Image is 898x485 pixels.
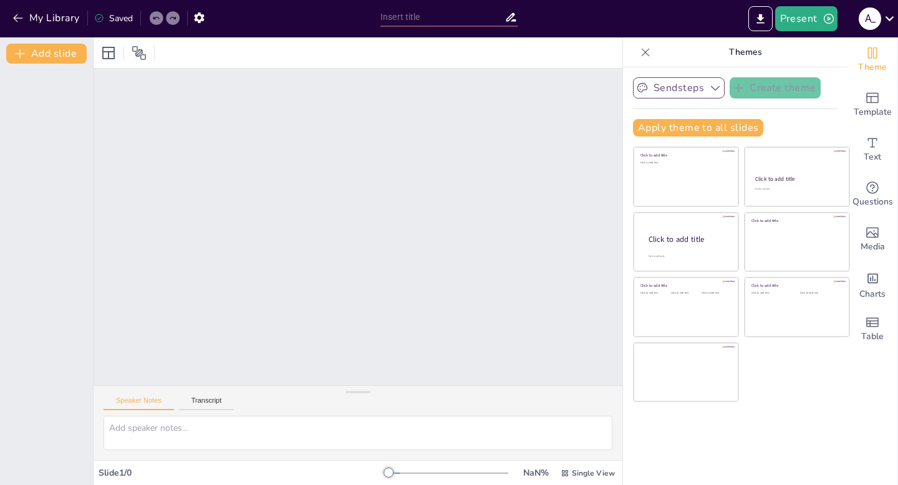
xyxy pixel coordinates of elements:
[104,396,174,410] button: Speaker Notes
[6,44,87,64] button: Add slide
[852,195,893,209] span: Questions
[751,284,778,289] span: Click to add title
[859,6,881,31] button: A _
[858,60,887,74] span: Theme
[702,292,720,295] span: Click to add text
[755,175,795,183] span: Click to add title
[640,161,659,165] span: Click to add text
[633,77,725,98] button: Sendsteps
[9,8,85,28] button: My Library
[854,105,892,119] span: Template
[864,150,881,164] span: Text
[755,188,770,191] span: Click to add text
[847,217,897,262] div: Add images, graphics, shapes or video
[640,284,667,289] span: Click to add title
[179,396,234,410] button: Transcript
[748,6,773,31] button: Export to PowerPoint
[649,234,704,245] span: Click to add title
[751,292,770,295] span: Click to add text
[572,468,615,478] span: Single View
[132,46,147,60] span: Position
[859,287,886,301] span: Charts
[847,307,897,352] div: Add a table
[649,254,665,257] span: Click to add body
[633,119,763,137] button: Apply theme to all slides
[861,240,885,254] span: Media
[861,330,884,343] span: Table
[751,218,778,223] span: Click to add title
[640,292,659,295] span: Click to add text
[99,467,389,479] div: Slide 1 / 0
[380,8,505,26] input: Insert title
[847,37,897,82] div: Change the overall theme
[847,262,897,307] div: Add charts and graphs
[521,467,551,479] div: NaN %
[640,153,667,158] span: Click to add title
[655,37,835,67] p: Themes
[859,7,881,30] div: A _
[775,6,838,31] button: Present
[99,43,118,63] div: Layout
[730,77,821,98] button: Create theme
[800,292,818,295] span: Click to add text
[847,127,897,172] div: Add text boxes
[94,12,133,24] div: Saved
[847,172,897,217] div: Get real-time input from your audience
[847,82,897,127] div: Add ready made slides
[671,292,689,295] span: Click to add text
